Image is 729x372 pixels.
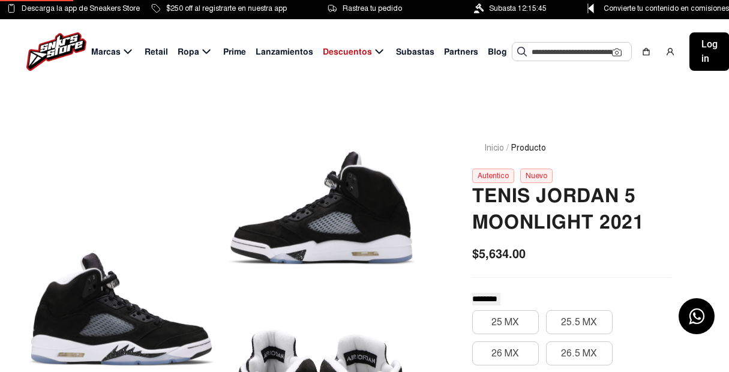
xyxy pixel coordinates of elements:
[488,46,507,58] span: Blog
[484,143,504,153] a: Inicio
[511,142,546,154] span: Producto
[665,47,675,56] img: user
[256,46,313,58] span: Lanzamientos
[145,46,168,58] span: Retail
[323,46,372,58] span: Descuentos
[701,37,718,66] span: Log in
[489,2,547,15] span: Subasta 12:15:45
[166,2,287,15] span: $250 off al registrarte en nuestra app
[546,341,613,365] button: 26.5 MX
[343,2,402,15] span: Rastrea tu pedido
[472,245,526,263] span: $5,634.00
[26,32,86,71] img: logo
[223,46,246,58] span: Prime
[178,46,199,58] span: Ropa
[444,46,478,58] span: Partners
[472,310,539,334] button: 25 MX
[472,169,514,183] div: Autentico
[506,142,509,154] span: /
[517,47,527,56] img: Buscar
[396,46,434,58] span: Subastas
[472,183,671,236] h2: Tenis Jordan 5 Moonlight 2021
[641,47,651,56] img: shopping
[604,2,729,15] span: Convierte tu contenido en comisiones
[612,47,622,57] img: Cámara
[546,310,613,334] button: 25.5 MX
[472,341,539,365] button: 26 MX
[91,46,121,58] span: Marcas
[22,2,140,15] span: Descarga la app de Sneakers Store
[583,4,598,13] img: Control Point Icon
[520,169,553,183] div: Nuevo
